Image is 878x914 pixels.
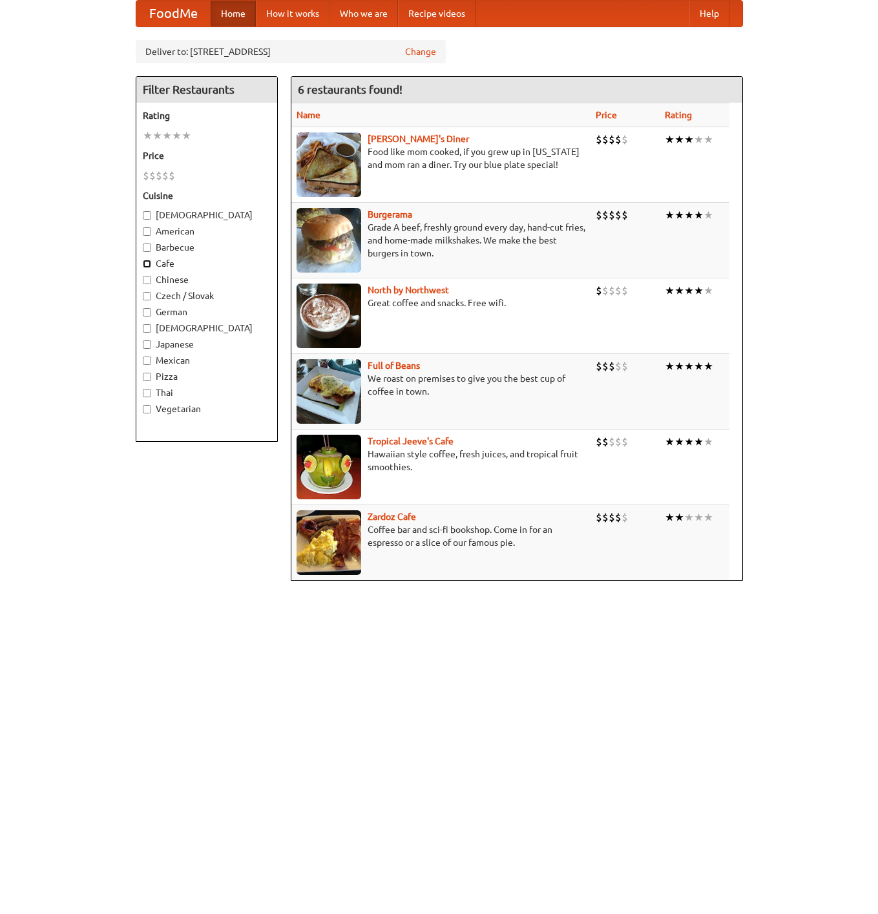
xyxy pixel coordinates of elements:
[297,523,585,549] p: Coffee bar and sci-fi bookshop. Come in for an espresso or a slice of our famous pie.
[596,284,602,298] li: $
[622,510,628,525] li: $
[368,285,449,295] a: North by Northwest
[297,110,320,120] a: Name
[684,132,694,147] li: ★
[689,1,729,26] a: Help
[297,372,585,398] p: We roast on premises to give you the best cup of coffee in town.
[694,510,704,525] li: ★
[674,359,684,373] li: ★
[143,308,151,317] input: German
[665,435,674,449] li: ★
[136,40,446,63] div: Deliver to: [STREET_ADDRESS]
[398,1,476,26] a: Recipe videos
[665,510,674,525] li: ★
[596,208,602,222] li: $
[615,284,622,298] li: $
[143,370,271,383] label: Pizza
[143,324,151,333] input: [DEMOGRAPHIC_DATA]
[143,386,271,399] label: Thai
[704,208,713,222] li: ★
[143,260,151,268] input: Cafe
[143,209,271,222] label: [DEMOGRAPHIC_DATA]
[143,402,271,415] label: Vegetarian
[609,284,615,298] li: $
[694,435,704,449] li: ★
[622,284,628,298] li: $
[297,435,361,499] img: jeeves.jpg
[143,292,151,300] input: Czech / Slovak
[615,435,622,449] li: $
[368,360,420,371] a: Full of Beans
[143,227,151,236] input: American
[602,435,609,449] li: $
[665,208,674,222] li: ★
[694,208,704,222] li: ★
[162,169,169,183] li: $
[602,359,609,373] li: $
[622,435,628,449] li: $
[368,512,416,522] a: Zardoz Cafe
[596,132,602,147] li: $
[665,284,674,298] li: ★
[615,359,622,373] li: $
[615,208,622,222] li: $
[622,132,628,147] li: $
[674,510,684,525] li: ★
[329,1,398,26] a: Who we are
[684,435,694,449] li: ★
[162,129,172,143] li: ★
[136,1,211,26] a: FoodMe
[143,354,271,367] label: Mexican
[143,322,271,335] label: [DEMOGRAPHIC_DATA]
[211,1,256,26] a: Home
[596,110,617,120] a: Price
[622,359,628,373] li: $
[149,169,156,183] li: $
[143,357,151,365] input: Mexican
[615,132,622,147] li: $
[152,129,162,143] li: ★
[704,132,713,147] li: ★
[143,389,151,397] input: Thai
[143,149,271,162] h5: Price
[297,208,361,273] img: burgerama.jpg
[704,510,713,525] li: ★
[665,132,674,147] li: ★
[297,510,361,575] img: zardoz.jpg
[297,296,585,309] p: Great coffee and snacks. Free wifi.
[596,510,602,525] li: $
[136,77,277,103] h4: Filter Restaurants
[674,208,684,222] li: ★
[169,169,175,183] li: $
[602,510,609,525] li: $
[602,208,609,222] li: $
[143,225,271,238] label: American
[674,132,684,147] li: ★
[256,1,329,26] a: How it works
[602,132,609,147] li: $
[143,129,152,143] li: ★
[609,359,615,373] li: $
[368,134,469,144] b: [PERSON_NAME]'s Diner
[368,209,412,220] b: Burgerama
[694,284,704,298] li: ★
[609,208,615,222] li: $
[297,221,585,260] p: Grade A beef, freshly ground every day, hand-cut fries, and home-made milkshakes. We make the bes...
[665,359,674,373] li: ★
[143,169,149,183] li: $
[368,436,454,446] a: Tropical Jeeve's Cafe
[143,257,271,270] label: Cafe
[143,244,151,252] input: Barbecue
[704,359,713,373] li: ★
[609,510,615,525] li: $
[704,435,713,449] li: ★
[609,132,615,147] li: $
[674,284,684,298] li: ★
[156,169,162,183] li: $
[684,359,694,373] li: ★
[143,405,151,413] input: Vegetarian
[674,435,684,449] li: ★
